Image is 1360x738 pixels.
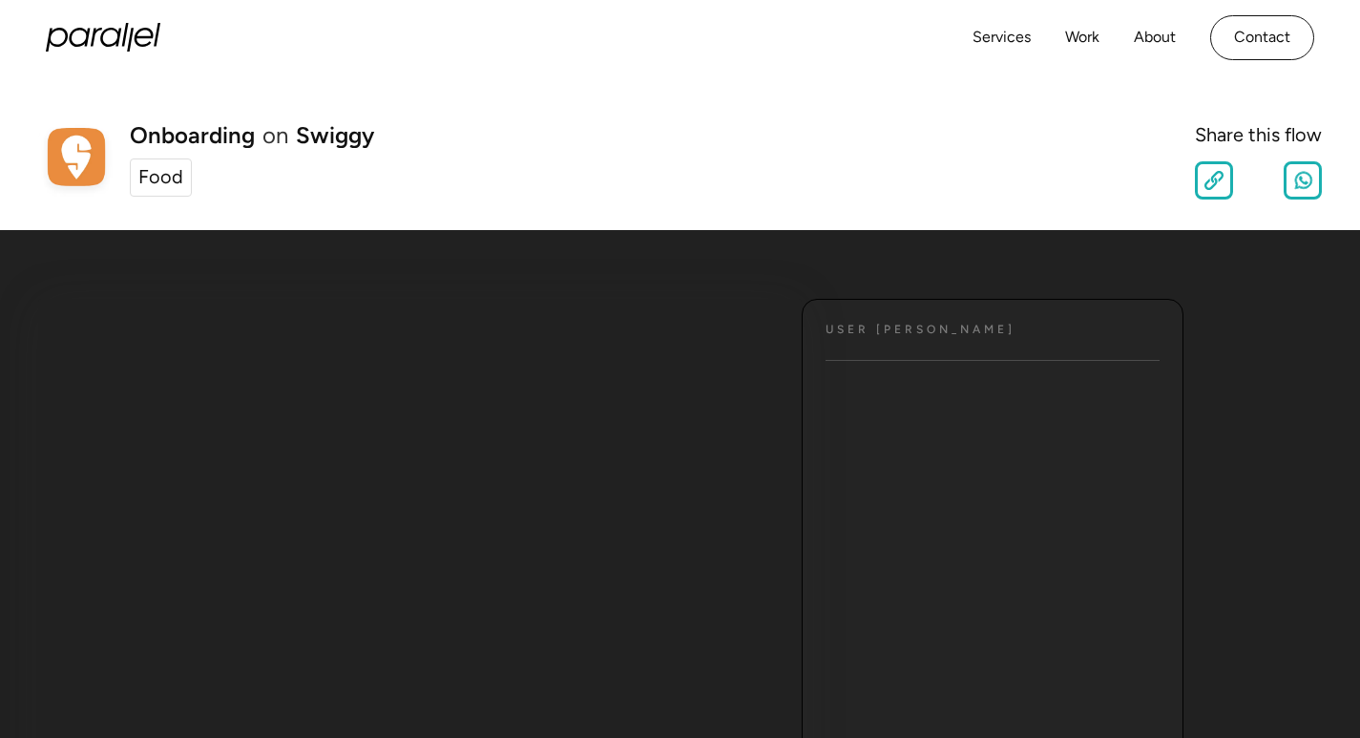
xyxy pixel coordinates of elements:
[46,23,160,52] a: home
[1065,24,1099,52] a: Work
[130,124,255,147] h1: Onboarding
[1195,121,1322,150] div: Share this flow
[826,323,1015,337] h4: User [PERSON_NAME]
[973,24,1031,52] a: Services
[296,124,374,147] a: Swiggy
[138,163,183,192] div: Food
[130,158,192,197] a: Food
[1210,15,1314,60] a: Contact
[262,124,288,147] div: on
[1134,24,1176,52] a: About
